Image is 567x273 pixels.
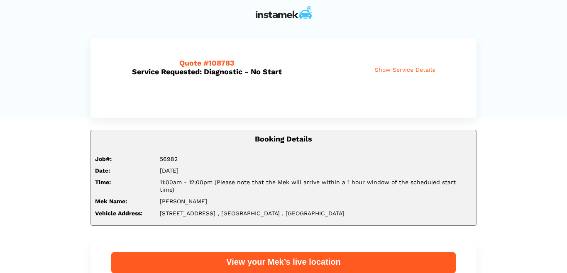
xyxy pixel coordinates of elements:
[111,256,456,267] div: View your Mek’s live location
[154,197,478,205] div: [PERSON_NAME]
[154,167,478,174] div: [DATE]
[95,134,472,143] h5: Booking Details
[179,58,235,67] span: Quote #108783
[95,167,110,174] strong: Date:
[154,155,478,163] div: 56982
[282,210,344,217] span: , [GEOGRAPHIC_DATA]
[218,210,280,217] span: , [GEOGRAPHIC_DATA]
[132,58,303,76] h5: Service Requested: Diagnostic - No Start
[95,156,112,162] strong: Job#:
[160,210,215,217] span: [STREET_ADDRESS]
[375,66,435,73] span: Show Service Details
[154,178,478,193] div: 11:00am - 12:00pm (Please note that the Mek will arrive within a 1 hour window of the scheduled s...
[95,210,142,217] strong: Vehicle Address:
[95,179,111,185] strong: Time:
[95,198,127,205] strong: Mek Name:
